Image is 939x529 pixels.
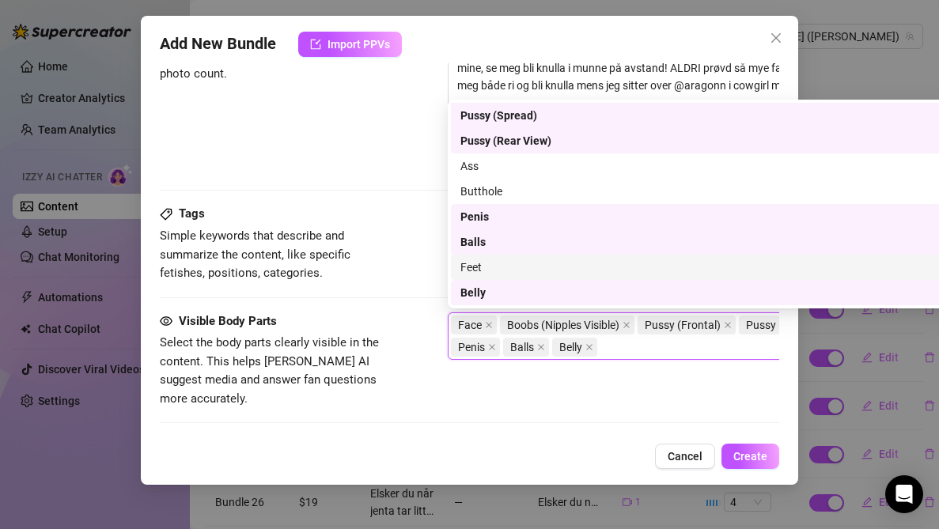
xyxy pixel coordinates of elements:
span: Face [458,316,482,334]
strong: Tags [179,206,205,221]
span: Import PPVs [328,38,390,51]
span: tag [160,208,172,221]
span: Simple keywords that describe and summarize the content, like specific fetishes, positions, categ... [160,229,350,280]
span: Pussy (Spread) [739,316,836,334]
span: Pussy (Frontal) [645,316,721,334]
button: Close [763,25,789,51]
span: close [585,343,593,351]
span: Belly [559,338,582,356]
span: Balls [503,338,549,357]
span: Penis [458,338,485,356]
span: Pussy (Spread) [746,316,821,334]
span: eye [160,315,172,327]
span: Boobs (Nipples Visible) [507,316,619,334]
span: close [770,32,782,44]
span: Penis [451,338,500,357]
span: close [537,343,545,351]
span: Add New Bundle [160,32,276,57]
span: Face [451,316,497,334]
span: close [623,321,630,329]
span: close [485,321,493,329]
button: Create [721,444,779,469]
strong: Visible Body Parts [179,314,277,328]
span: Cancel [668,450,702,463]
span: Balls [510,338,534,356]
span: Boobs (Nipples Visible) [500,316,634,334]
span: close [488,343,496,351]
span: Select the body parts clearly visible in the content. This helps [PERSON_NAME] AI suggest media a... [160,335,379,406]
span: Create [733,450,767,463]
span: import [310,39,321,50]
div: Open Intercom Messenger [885,475,923,513]
span: Close [763,32,789,44]
span: Belly [552,338,597,357]
button: Import PPVs [298,32,402,57]
span: close [724,321,732,329]
button: Cancel [655,444,715,469]
span: Pussy (Frontal) [638,316,736,334]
